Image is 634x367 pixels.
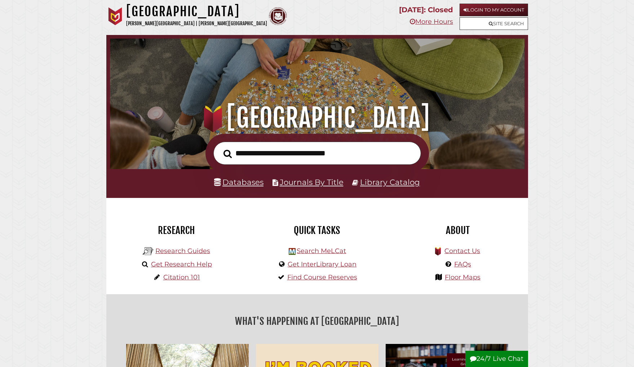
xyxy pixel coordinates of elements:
button: Search [220,147,235,160]
a: Get Research Help [151,260,212,268]
p: [PERSON_NAME][GEOGRAPHIC_DATA] | [PERSON_NAME][GEOGRAPHIC_DATA] [126,19,267,28]
a: More Hours [410,18,453,26]
img: Hekman Library Logo [289,248,296,255]
a: Find Course Reserves [287,273,357,281]
a: Journals By Title [280,177,343,187]
a: Contact Us [444,247,480,255]
a: Databases [214,177,263,187]
a: Site Search [460,17,528,30]
h2: Quick Tasks [252,224,382,236]
img: Hekman Library Logo [143,246,154,257]
img: Calvin Theological Seminary [269,7,287,25]
a: FAQs [454,260,471,268]
a: Floor Maps [445,273,480,281]
a: Login to My Account [460,4,528,16]
a: Get InterLibrary Loan [288,260,356,268]
p: [DATE]: Closed [399,4,453,16]
h2: Research [112,224,241,236]
a: Research Guides [155,247,210,255]
h2: What's Happening at [GEOGRAPHIC_DATA] [112,313,523,330]
i: Search [223,149,232,158]
a: Search MeLCat [297,247,346,255]
a: Library Catalog [360,177,420,187]
h2: About [393,224,523,236]
h1: [GEOGRAPHIC_DATA] [119,102,515,134]
a: Citation 101 [163,273,200,281]
img: Calvin University [106,7,124,25]
h1: [GEOGRAPHIC_DATA] [126,4,267,19]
